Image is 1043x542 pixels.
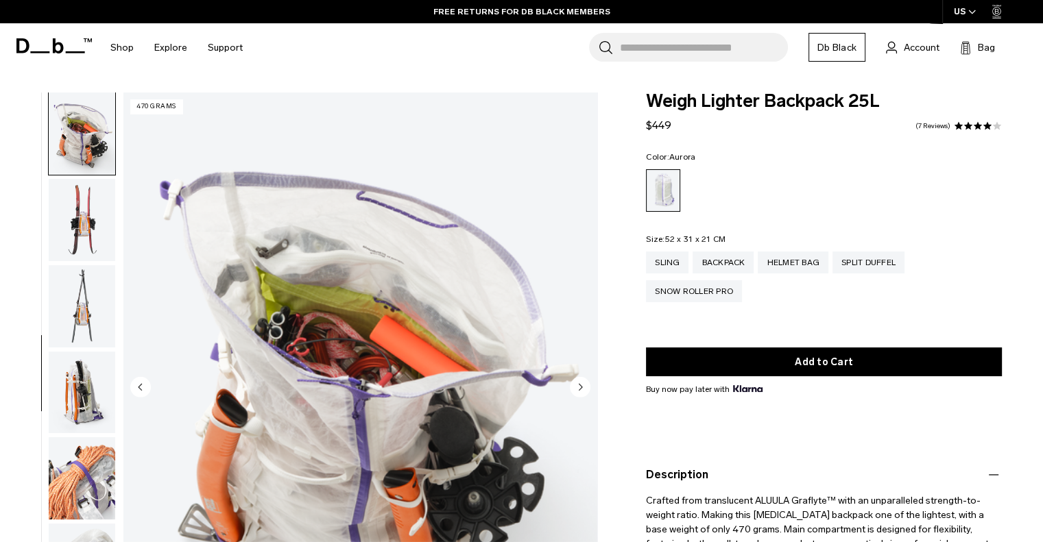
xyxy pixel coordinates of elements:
[570,376,590,399] button: Next slide
[646,119,671,132] span: $449
[646,93,1002,110] span: Weigh Lighter Backpack 25L
[110,23,134,72] a: Shop
[960,39,995,56] button: Bag
[733,385,763,392] img: {"height" => 20, "alt" => "Klarna"}
[48,178,116,262] button: Weigh_Lighter_Backpack_25L_8.png
[154,23,187,72] a: Explore
[646,280,742,302] a: Snow Roller Pro
[49,352,115,434] img: Weigh_Lighter_Backpack_25L_10.png
[669,152,696,162] span: Aurora
[100,23,253,72] nav: Main Navigation
[130,99,182,114] p: 470 grams
[48,351,116,434] button: Weigh_Lighter_Backpack_25L_10.png
[48,92,116,175] button: Weigh_Lighter_Backpack_25L_7.png
[49,179,115,261] img: Weigh_Lighter_Backpack_25L_8.png
[646,251,688,273] a: Sling
[646,467,1002,483] button: Description
[646,347,1002,376] button: Add to Cart
[646,383,763,395] span: Buy now pay later with
[886,39,939,56] a: Account
[915,123,950,130] a: 7 reviews
[664,234,726,244] span: 52 x 31 x 21 CM
[646,153,695,161] legend: Color:
[693,251,754,273] a: Backpack
[49,265,115,347] img: Weigh_Lighter_Backpack_25L_9.png
[808,33,865,62] a: Db Black
[758,251,828,273] a: Helmet Bag
[832,251,904,273] a: Split Duffel
[646,235,726,243] legend: Size:
[978,40,995,55] span: Bag
[49,437,115,519] img: Weigh_Lighter_Backpack_25L_11.png
[48,264,116,348] button: Weigh_Lighter_Backpack_25L_9.png
[646,169,680,212] a: Aurora
[49,93,115,175] img: Weigh_Lighter_Backpack_25L_7.png
[904,40,939,55] span: Account
[48,436,116,520] button: Weigh_Lighter_Backpack_25L_11.png
[130,376,151,399] button: Previous slide
[208,23,243,72] a: Support
[433,5,610,18] a: FREE RETURNS FOR DB BLACK MEMBERS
